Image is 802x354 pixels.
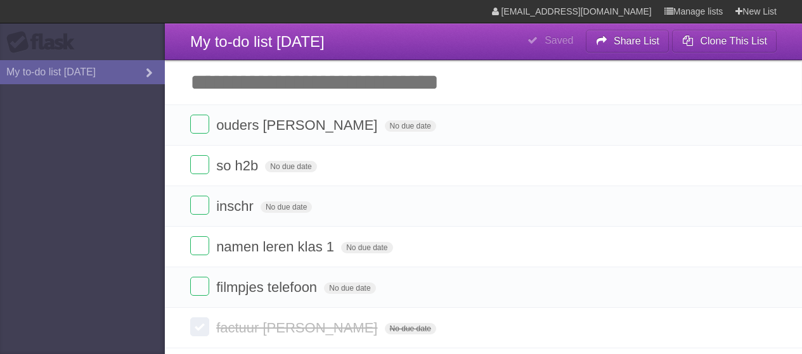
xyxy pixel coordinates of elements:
span: ouders [PERSON_NAME] [216,117,380,133]
span: No due date [265,161,316,172]
span: so h2b [216,158,261,174]
span: No due date [261,201,312,213]
label: Done [190,277,209,296]
span: No due date [385,120,436,132]
span: No due date [385,323,436,334]
div: Flask [6,31,82,54]
label: Done [190,155,209,174]
label: Done [190,236,209,255]
span: My to-do list [DATE] [190,33,325,50]
span: filmpjes telefoon [216,279,320,295]
b: Share List [614,35,659,46]
span: factuur [PERSON_NAME] [216,320,380,336]
button: Clone This List [672,30,777,53]
span: inschr [216,198,257,214]
span: namen leren klas 1 [216,239,337,255]
label: Done [190,196,209,215]
b: Clone This List [700,35,767,46]
span: No due date [324,282,375,294]
button: Share List [586,30,669,53]
span: No due date [341,242,392,253]
label: Done [190,317,209,336]
b: Saved [545,35,573,46]
label: Done [190,115,209,134]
